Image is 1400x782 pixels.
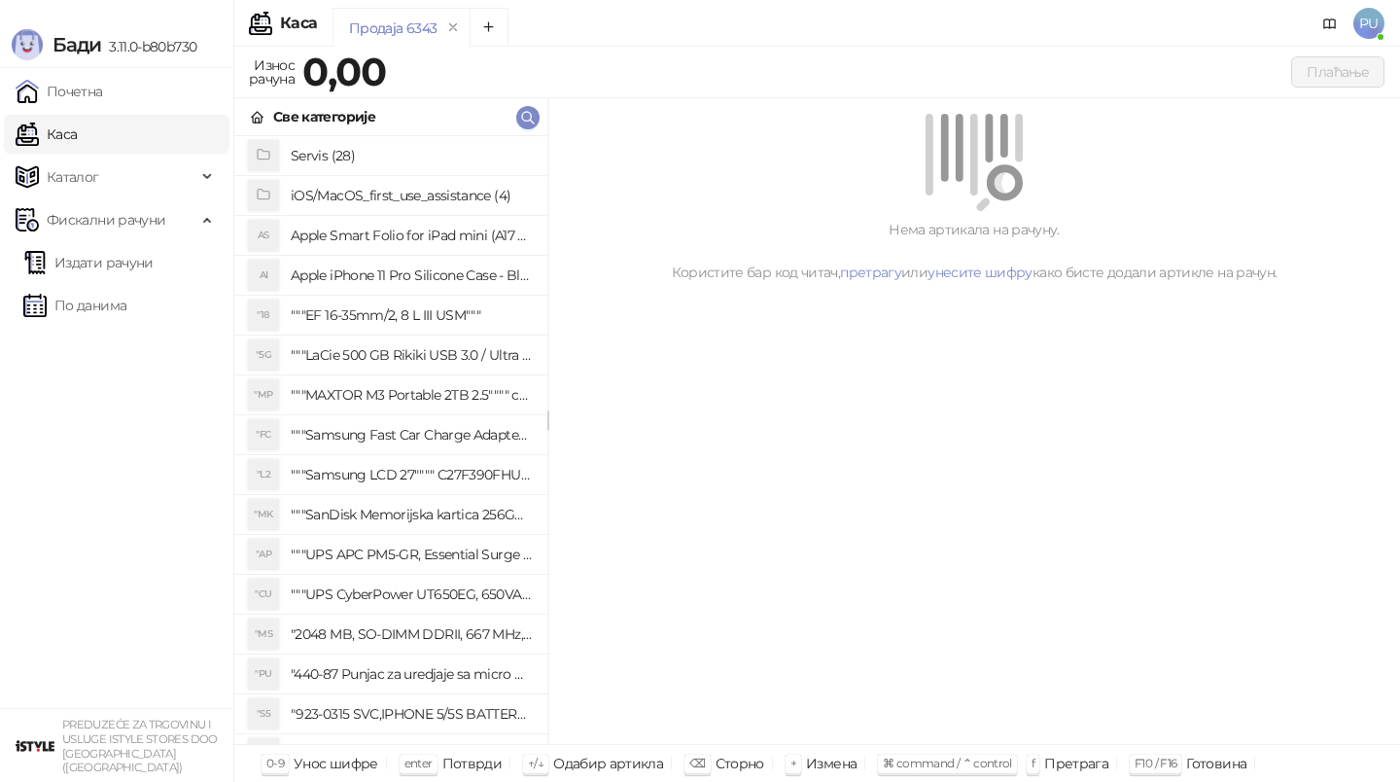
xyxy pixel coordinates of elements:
div: Продаја 6343 [349,18,437,39]
a: Почетна [16,72,103,111]
div: "MK [248,499,279,530]
div: "FC [248,419,279,450]
span: f [1032,756,1034,770]
div: Нема артикала на рачуну. Користите бар код читач, или како бисте додали артикле на рачун. [572,219,1377,283]
div: Каса [280,16,317,31]
div: Измена [806,751,857,776]
a: Издати рачуни [23,243,154,282]
h4: iOS/MacOS_first_use_assistance (4) [291,180,532,211]
div: "L2 [248,459,279,490]
button: Плаћање [1291,56,1384,88]
h4: "923-0315 SVC,IPHONE 5/5S BATTERY REMOVAL TRAY Držač za iPhone sa kojim se otvara display [291,698,532,729]
h4: Apple iPhone 11 Pro Silicone Case - Black [291,260,532,291]
a: По данима [23,286,126,325]
img: 64x64-companyLogo-77b92cf4-9946-4f36-9751-bf7bb5fd2c7d.png [16,727,54,765]
span: + [790,756,796,770]
div: Сторно [716,751,764,776]
button: remove [440,19,466,36]
a: унесите шифру [927,264,1032,281]
div: Све категорије [273,106,375,127]
span: F10 / F16 [1135,756,1176,770]
img: Logo [12,29,43,60]
div: "18 [248,300,279,331]
div: "CU [248,579,279,610]
div: Одабир артикла [553,751,663,776]
div: "S5 [248,698,279,729]
div: Износ рачуна [245,53,298,91]
div: AS [248,220,279,251]
h4: "923-0448 SVC,IPHONE,TOURQUE DRIVER KIT .65KGF- CM Šrafciger " [291,738,532,769]
span: ⌘ command / ⌃ control [883,756,1012,770]
strong: 0,00 [302,48,386,95]
h4: """EF 16-35mm/2, 8 L III USM""" [291,300,532,331]
span: 0-9 [266,756,284,770]
div: "MP [248,379,279,410]
span: 3.11.0-b80b730 [101,38,196,55]
h4: """LaCie 500 GB Rikiki USB 3.0 / Ultra Compact & Resistant aluminum / USB 3.0 / 2.5""""""" [291,339,532,371]
div: grid [234,136,547,744]
div: AI [248,260,279,291]
div: Претрага [1044,751,1108,776]
h4: """MAXTOR M3 Portable 2TB 2.5"""" crni eksterni hard disk HX-M201TCB/GM""" [291,379,532,410]
span: PU [1353,8,1384,39]
h4: Apple Smart Folio for iPad mini (A17 Pro) - Sage [291,220,532,251]
h4: """Samsung LCD 27"""" C27F390FHUXEN""" [291,459,532,490]
div: Потврди [442,751,503,776]
h4: "2048 MB, SO-DIMM DDRII, 667 MHz, Napajanje 1,8 0,1 V, Latencija CL5" [291,619,532,650]
h4: Servis (28) [291,140,532,171]
button: Add tab [470,8,508,47]
div: "AP [248,539,279,570]
span: ↑/↓ [528,756,543,770]
h4: """SanDisk Memorijska kartica 256GB microSDXC sa SD adapterom SDSQXA1-256G-GN6MA - Extreme PLUS, ... [291,499,532,530]
div: "5G [248,339,279,371]
span: enter [404,756,433,770]
h4: "440-87 Punjac za uredjaje sa micro USB portom 4/1, Stand." [291,658,532,690]
a: Каса [16,115,77,154]
span: Фискални рачуни [47,200,165,239]
span: Бади [52,33,101,56]
small: PREDUZEĆE ZA TRGOVINU I USLUGE ISTYLE STORES DOO [GEOGRAPHIC_DATA] ([GEOGRAPHIC_DATA]) [62,718,218,774]
a: претрагу [840,264,901,281]
div: "SD [248,738,279,769]
div: "PU [248,658,279,690]
div: Унос шифре [294,751,378,776]
span: Каталог [47,158,99,196]
h4: """UPS APC PM5-GR, Essential Surge Arrest,5 utic_nica""" [291,539,532,570]
h4: """Samsung Fast Car Charge Adapter, brzi auto punja_, boja crna""" [291,419,532,450]
a: Документација [1314,8,1346,39]
span: ⌫ [689,756,705,770]
div: Готовина [1186,751,1246,776]
div: "MS [248,619,279,650]
h4: """UPS CyberPower UT650EG, 650VA/360W , line-int., s_uko, desktop""" [291,579,532,610]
